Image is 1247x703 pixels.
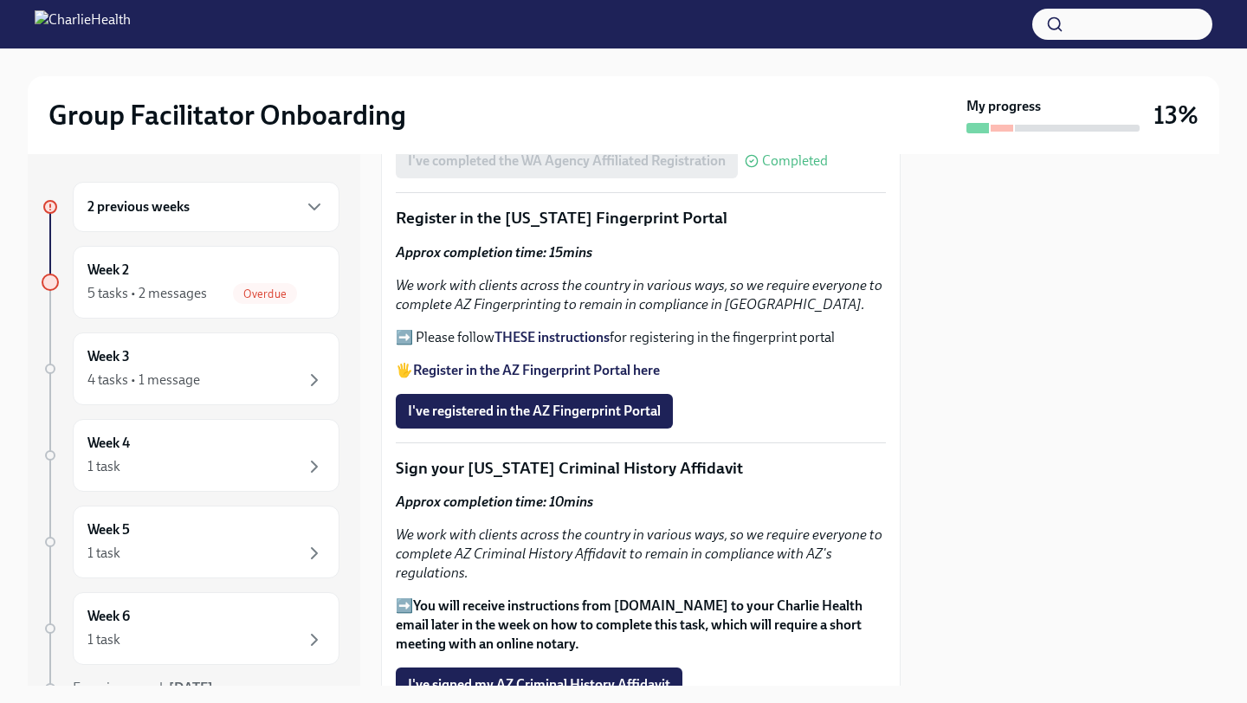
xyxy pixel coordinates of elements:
[396,207,886,229] p: Register in the [US_STATE] Fingerprint Portal
[396,493,593,510] strong: Approx completion time: 10mins
[87,520,130,539] h6: Week 5
[87,607,130,626] h6: Week 6
[87,197,190,216] h6: 2 previous weeks
[87,630,120,649] div: 1 task
[87,284,207,303] div: 5 tasks • 2 messages
[87,347,130,366] h6: Week 3
[169,680,213,696] strong: [DATE]
[87,457,120,476] div: 1 task
[73,680,213,696] span: Experience ends
[87,544,120,563] div: 1 task
[87,371,200,390] div: 4 tasks • 1 message
[396,277,882,313] em: We work with clients across the country in various ways, so we require everyone to complete AZ Fi...
[396,361,886,380] p: 🖐️
[42,246,339,319] a: Week 25 tasks • 2 messagesOverdue
[396,328,886,347] p: ➡️ Please follow for registering in the fingerprint portal
[762,154,828,168] span: Completed
[396,597,863,652] strong: You will receive instructions from [DOMAIN_NAME] to your Charlie Health email later in the week o...
[73,182,339,232] div: 2 previous weeks
[42,592,339,665] a: Week 61 task
[233,287,297,300] span: Overdue
[35,10,131,38] img: CharlieHealth
[966,97,1041,116] strong: My progress
[413,362,660,378] a: Register in the AZ Fingerprint Portal here
[87,261,129,280] h6: Week 2
[408,676,670,693] span: I've signed my AZ Criminal History Affidavit
[42,419,339,492] a: Week 41 task
[396,668,682,702] button: I've signed my AZ Criminal History Affidavit
[408,403,661,420] span: I've registered in the AZ Fingerprint Portal
[42,506,339,578] a: Week 51 task
[87,434,130,453] h6: Week 4
[396,394,673,429] button: I've registered in the AZ Fingerprint Portal
[494,329,610,345] a: THESE instructions
[1153,100,1199,131] h3: 13%
[396,244,592,261] strong: Approx completion time: 15mins
[396,597,886,654] p: ➡️
[396,457,886,480] p: Sign your [US_STATE] Criminal History Affidavit
[42,332,339,405] a: Week 34 tasks • 1 message
[48,98,406,132] h2: Group Facilitator Onboarding
[396,526,882,581] em: We work with clients across the country in various ways, so we require everyone to complete AZ Cr...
